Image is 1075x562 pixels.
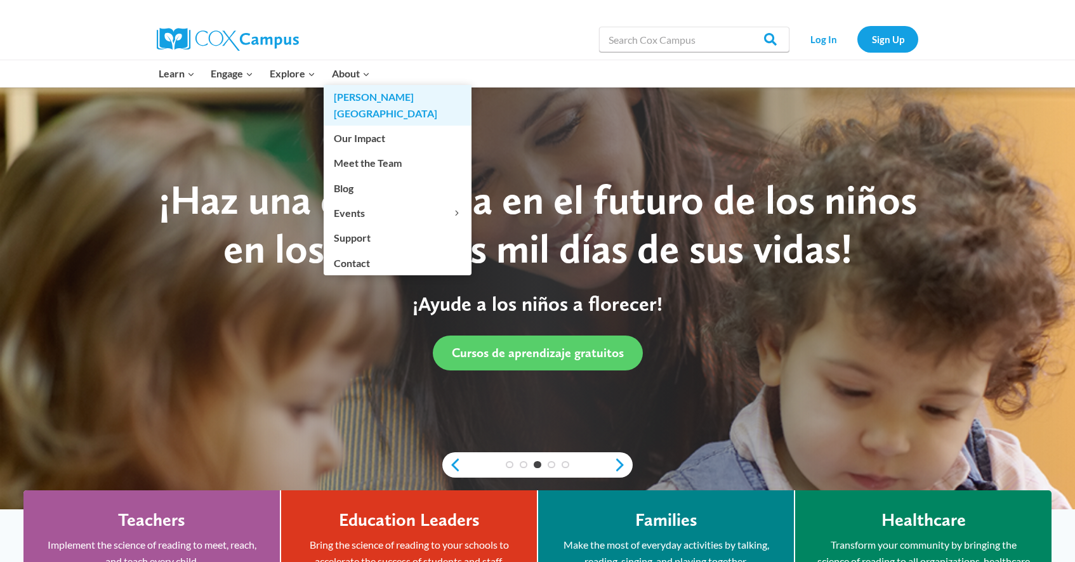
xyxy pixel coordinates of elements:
[324,151,472,175] a: Meet the Team
[324,60,378,87] button: Child menu of About
[324,251,472,275] a: Contact
[452,345,624,360] span: Cursos de aprendizaje gratuitos
[635,509,697,531] h4: Families
[857,26,918,52] a: Sign Up
[548,461,555,469] a: 4
[520,461,527,469] a: 2
[324,201,472,225] button: Child menu of Events
[141,176,934,273] div: ¡Haz una diferencia en el futuro de los niños en los primeros mil días de sus vidas!
[150,60,203,87] button: Child menu of Learn
[506,461,513,469] a: 1
[599,27,789,52] input: Search Cox Campus
[157,28,299,51] img: Cox Campus
[118,509,185,531] h4: Teachers
[339,509,480,531] h4: Education Leaders
[881,509,966,531] h4: Healthcare
[614,457,633,473] a: next
[324,176,472,200] a: Blog
[150,60,378,87] nav: Primary Navigation
[324,226,472,250] a: Support
[796,26,851,52] a: Log In
[203,60,262,87] button: Child menu of Engage
[324,85,472,126] a: [PERSON_NAME][GEOGRAPHIC_DATA]
[562,461,569,469] a: 5
[442,452,633,478] div: content slider buttons
[534,461,541,469] a: 3
[324,126,472,150] a: Our Impact
[141,292,934,316] p: ¡Ayude a los niños a florecer!
[433,336,643,370] a: Cursos de aprendizaje gratuitos
[442,457,461,473] a: previous
[796,26,918,52] nav: Secondary Navigation
[261,60,324,87] button: Child menu of Explore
